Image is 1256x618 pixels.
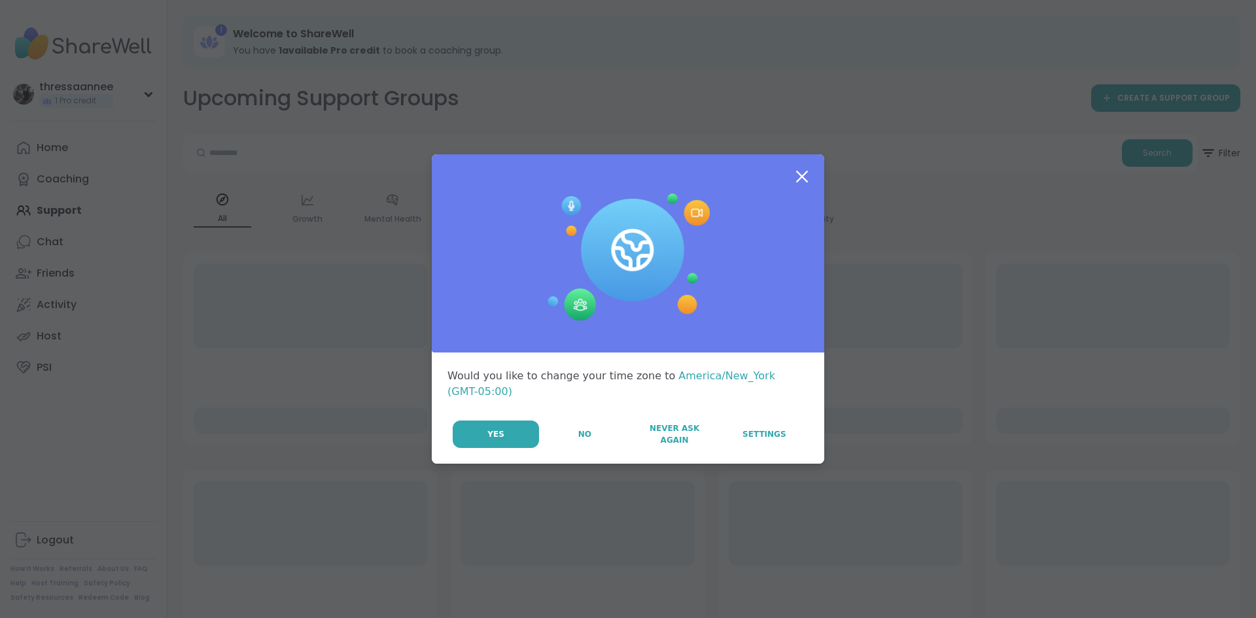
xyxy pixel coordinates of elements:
div: Would you like to change your time zone to [447,368,809,400]
button: No [540,421,629,448]
span: Never Ask Again [637,422,712,446]
a: Settings [720,421,809,448]
span: No [578,428,591,440]
button: Yes [453,421,539,448]
span: America/New_York (GMT-05:00) [447,369,775,398]
span: Yes [487,428,504,440]
span: Settings [742,428,786,440]
button: Never Ask Again [630,421,718,448]
img: Session Experience [546,194,710,322]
